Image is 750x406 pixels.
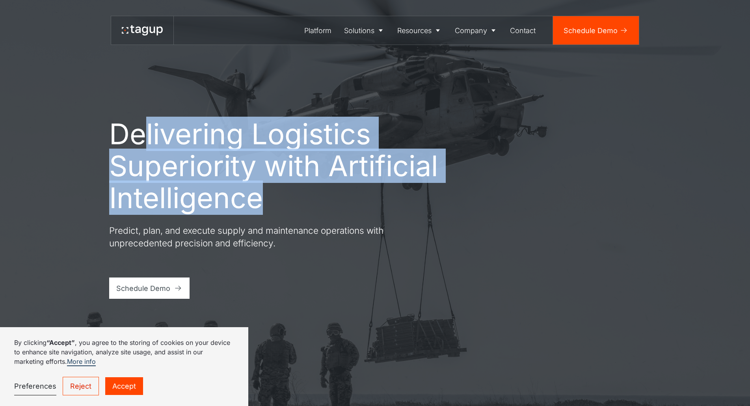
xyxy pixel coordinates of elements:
a: Schedule Demo [109,277,190,299]
a: Resources [391,16,449,45]
div: Contact [510,25,536,36]
div: Company [455,25,487,36]
div: Schedule Demo [116,283,170,294]
div: Resources [397,25,432,36]
p: By clicking , you agree to the storing of cookies on your device to enhance site navigation, anal... [14,338,234,366]
a: Solutions [338,16,391,45]
a: More info [67,358,96,366]
p: Predict, plan, and execute supply and maintenance operations with unprecedented precision and eff... [109,224,393,249]
a: Preferences [14,377,56,395]
a: Contact [504,16,542,45]
div: Platform [304,25,331,36]
div: Schedule Demo [564,25,618,36]
a: Company [449,16,504,45]
strong: “Accept” [47,339,75,346]
a: Accept [105,377,143,395]
div: Solutions [344,25,374,36]
a: Schedule Demo [553,16,639,45]
a: Platform [298,16,338,45]
h1: Delivering Logistics Superiority with Artificial Intelligence [109,118,440,214]
a: Reject [63,377,99,395]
